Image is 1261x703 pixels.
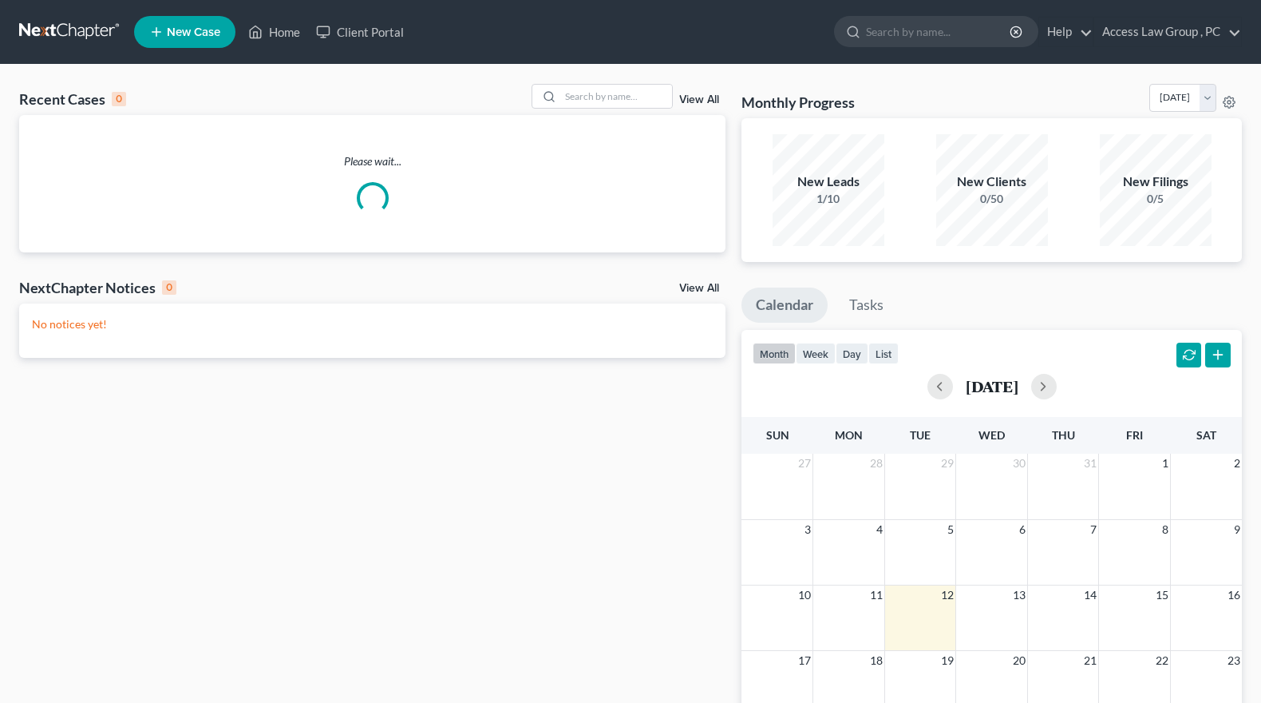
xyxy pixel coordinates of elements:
span: 4 [875,520,884,539]
span: 29 [939,454,955,473]
p: Please wait... [19,153,725,169]
span: 17 [797,651,812,670]
span: 8 [1160,520,1170,539]
span: 9 [1232,520,1242,539]
span: 20 [1011,651,1027,670]
input: Search by name... [866,17,1012,46]
a: Home [240,18,308,46]
div: NextChapter Notices [19,278,176,297]
span: 22 [1154,651,1170,670]
div: Recent Cases [19,89,126,109]
div: New Filings [1100,173,1212,191]
a: Help [1039,18,1093,46]
div: 0 [112,92,126,106]
span: 1 [1160,454,1170,473]
span: 6 [1018,520,1027,539]
span: 5 [946,520,955,539]
span: 3 [803,520,812,539]
span: 18 [868,651,884,670]
span: 21 [1082,651,1098,670]
button: day [836,343,868,364]
span: 16 [1226,586,1242,605]
span: 30 [1011,454,1027,473]
a: View All [679,283,719,294]
span: 12 [939,586,955,605]
span: 2 [1232,454,1242,473]
button: month [753,343,796,364]
input: Search by name... [560,85,672,108]
span: 31 [1082,454,1098,473]
span: Tue [910,428,931,442]
span: Wed [978,428,1005,442]
a: Client Portal [308,18,412,46]
div: 0 [162,280,176,295]
span: 11 [868,586,884,605]
span: 19 [939,651,955,670]
span: 10 [797,586,812,605]
a: Calendar [741,288,828,323]
span: Mon [835,428,863,442]
button: week [796,343,836,364]
div: 0/50 [936,191,1048,207]
span: Fri [1126,428,1143,442]
span: 23 [1226,651,1242,670]
a: View All [679,94,719,105]
button: list [868,343,899,364]
div: 0/5 [1100,191,1212,207]
a: Tasks [835,288,898,323]
span: Sun [766,428,789,442]
h3: Monthly Progress [741,93,855,112]
span: Sat [1196,428,1216,442]
h2: [DATE] [966,378,1018,395]
span: 14 [1082,586,1098,605]
p: No notices yet! [32,316,713,332]
span: Thu [1052,428,1075,442]
div: New Leads [773,173,884,191]
span: 28 [868,454,884,473]
span: 27 [797,454,812,473]
a: Access Law Group , PC [1094,18,1241,46]
span: 13 [1011,586,1027,605]
div: 1/10 [773,191,884,207]
span: 7 [1089,520,1098,539]
span: 15 [1154,586,1170,605]
span: New Case [167,26,220,38]
div: New Clients [936,173,1048,191]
